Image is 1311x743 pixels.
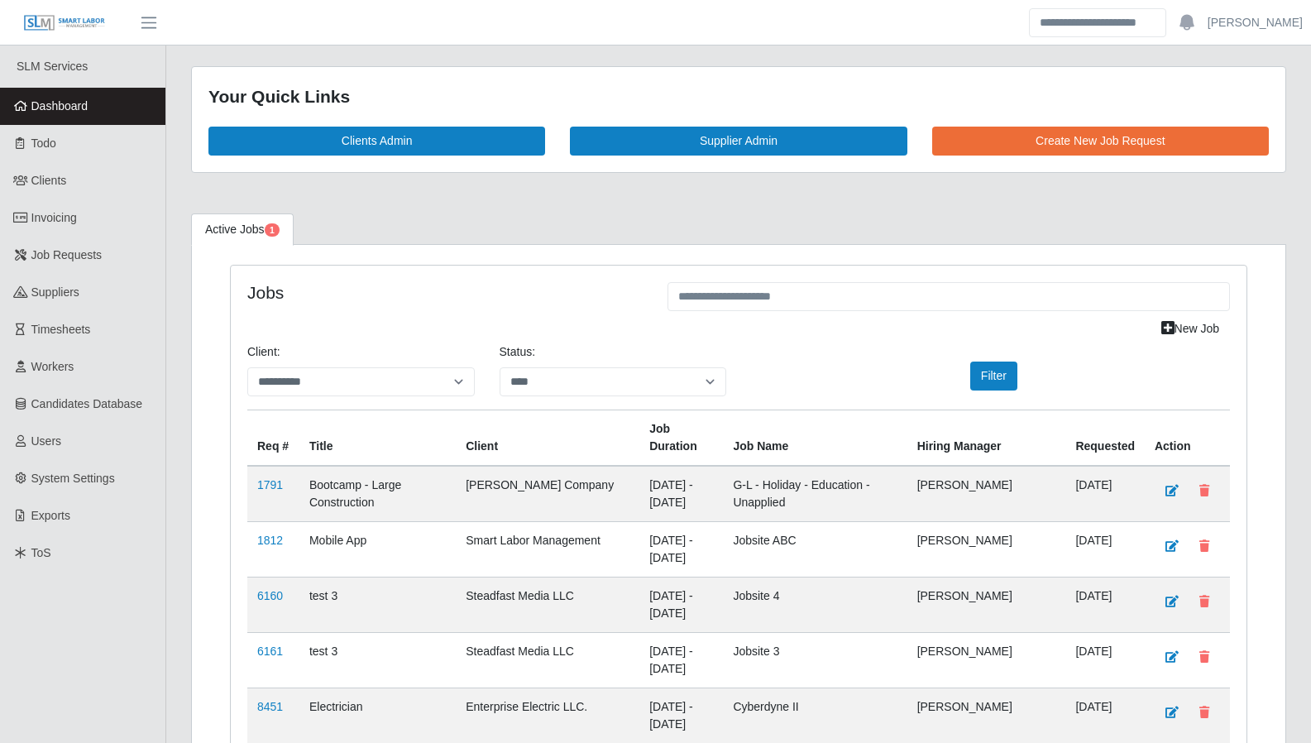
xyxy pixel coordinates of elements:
[1208,14,1303,31] a: [PERSON_NAME]
[299,466,456,522] td: Bootcamp - Large Construction
[1065,466,1145,522] td: [DATE]
[191,213,294,246] a: Active Jobs
[639,688,723,743] td: [DATE] - [DATE]
[932,127,1269,156] a: Create New Job Request
[639,410,723,466] th: Job Duration
[299,632,456,688] td: test 3
[257,645,283,658] a: 6161
[299,688,456,743] td: Electrician
[265,223,280,237] span: Pending Jobs
[970,362,1017,391] button: Filter
[723,577,907,632] td: Jobsite 4
[17,60,88,73] span: SLM Services
[31,248,103,261] span: Job Requests
[257,478,283,491] a: 1791
[299,410,456,466] th: Title
[23,14,106,32] img: SLM Logo
[1065,521,1145,577] td: [DATE]
[31,211,77,224] span: Invoicing
[31,397,143,410] span: Candidates Database
[723,688,907,743] td: Cyberdyne II
[1065,577,1145,632] td: [DATE]
[639,521,723,577] td: [DATE] - [DATE]
[31,472,115,485] span: System Settings
[208,127,545,156] a: Clients Admin
[257,534,283,547] a: 1812
[456,410,639,466] th: Client
[723,521,907,577] td: Jobsite ABC
[639,577,723,632] td: [DATE] - [DATE]
[907,688,1066,743] td: [PERSON_NAME]
[723,632,907,688] td: Jobsite 3
[257,589,283,602] a: 6160
[907,521,1066,577] td: [PERSON_NAME]
[456,688,639,743] td: Enterprise Electric LLC.
[257,700,283,713] a: 8451
[299,577,456,632] td: test 3
[639,466,723,522] td: [DATE] - [DATE]
[570,127,907,156] a: Supplier Admin
[31,323,91,336] span: Timesheets
[31,99,89,113] span: Dashboard
[31,360,74,373] span: Workers
[208,84,1269,110] div: Your Quick Links
[907,466,1066,522] td: [PERSON_NAME]
[500,343,536,361] label: Status:
[907,410,1066,466] th: Hiring Manager
[1151,314,1230,343] a: New Job
[1065,410,1145,466] th: Requested
[723,466,907,522] td: G-L - Holiday - Education - Unapplied
[456,632,639,688] td: Steadfast Media LLC
[1029,8,1166,37] input: Search
[1145,410,1230,466] th: Action
[31,137,56,150] span: Todo
[456,521,639,577] td: Smart Labor Management
[31,174,67,187] span: Clients
[247,282,643,303] h4: Jobs
[723,410,907,466] th: Job Name
[1065,632,1145,688] td: [DATE]
[639,632,723,688] td: [DATE] - [DATE]
[907,632,1066,688] td: [PERSON_NAME]
[456,466,639,522] td: [PERSON_NAME] Company
[907,577,1066,632] td: [PERSON_NAME]
[31,546,51,559] span: ToS
[456,577,639,632] td: Steadfast Media LLC
[31,285,79,299] span: Suppliers
[1065,688,1145,743] td: [DATE]
[247,343,280,361] label: Client:
[299,521,456,577] td: Mobile App
[31,434,62,448] span: Users
[31,509,70,522] span: Exports
[247,410,299,466] th: Req #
